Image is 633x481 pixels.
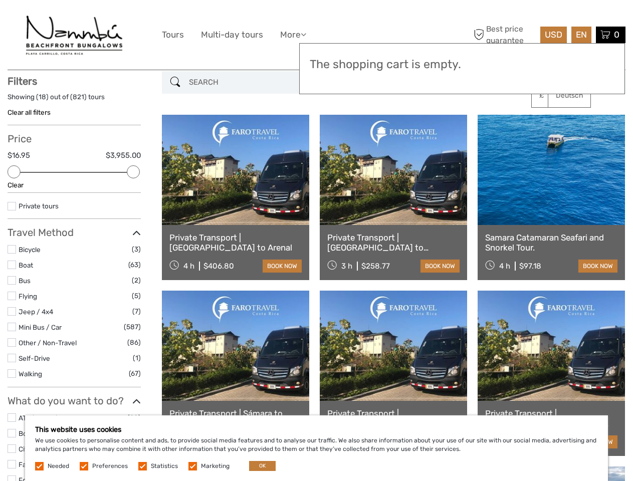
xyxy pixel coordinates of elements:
button: OK [249,461,276,471]
span: (20) [127,412,141,423]
h5: This website uses cookies [35,425,598,434]
a: Private tours [19,202,59,210]
span: (1) [133,352,141,364]
span: (587) [124,321,141,333]
a: book now [263,260,302,273]
label: Statistics [151,462,178,470]
span: (3) [132,244,141,255]
a: Boat Tours [19,429,52,437]
a: book now [578,260,617,273]
a: Boat [19,261,33,269]
a: Deutsch [548,87,590,105]
span: USD [545,30,562,40]
a: City Sightseeing [19,445,69,453]
div: We use cookies to personalise content and ads, to provide social media features and to analyse ou... [25,415,608,481]
a: Private Transport | Sámara to Tamarindo [169,408,302,429]
a: book now [420,260,460,273]
h3: What do you want to do? [8,395,141,407]
span: (86) [127,337,141,348]
a: Private Transport | [PERSON_NAME] ( Nosara ) to [GEOGRAPHIC_DATA] [485,408,617,429]
label: Needed [48,462,69,470]
span: (5) [132,290,141,302]
span: (7) [132,306,141,317]
a: Self-Drive [19,354,50,362]
a: Family Fun [19,460,52,468]
div: Showing ( ) out of ( ) tours [8,92,141,108]
div: $97.18 [519,262,541,271]
span: 3 h [341,262,352,271]
a: More [280,28,306,42]
p: We're away right now. Please check back later! [14,18,113,26]
a: Samara Catamaran Seafari and Snorkel Tour. [485,232,617,253]
span: 0 [612,30,621,40]
strong: Filters [8,75,37,87]
h3: The shopping cart is empty. [310,58,614,72]
span: 4 h [499,262,510,271]
div: EN [571,27,591,43]
a: £ [532,87,566,105]
div: $406.80 [203,262,234,271]
span: Best price guarantee [471,24,538,46]
a: Private Transport | [GEOGRAPHIC_DATA] to [GEOGRAPHIC_DATA] [327,232,460,253]
a: Multi-day tours [201,28,263,42]
a: Other / Non-Travel [19,339,77,347]
label: $3,955.00 [106,150,141,161]
button: Open LiveChat chat widget [115,16,127,28]
a: Clear all filters [8,108,51,116]
a: Walking [19,370,42,378]
label: $16.95 [8,150,30,161]
img: Hotel Nammbú [23,8,126,62]
span: (67) [129,368,141,379]
label: Marketing [201,462,230,470]
a: Private Transport | [GEOGRAPHIC_DATA][PERSON_NAME] to [GEOGRAPHIC_DATA] [327,408,460,429]
label: 821 [73,92,84,102]
a: Bicycle [19,246,41,254]
a: Bus [19,277,31,285]
label: 18 [39,92,46,102]
label: Preferences [92,462,128,470]
div: $258.77 [361,262,390,271]
h3: Travel Method [8,226,141,238]
a: Private Transport | [GEOGRAPHIC_DATA] to Arenal [169,232,302,253]
span: (2) [132,275,141,286]
a: Mini Bus / Car [19,323,62,331]
a: Jeep / 4x4 [19,308,53,316]
a: Flying [19,292,37,300]
input: SEARCH [185,74,304,91]
span: 4 h [183,262,194,271]
a: Tours [162,28,184,42]
span: (63) [128,259,141,271]
a: ATV/Quads/Buggies [19,414,83,422]
h3: Price [8,133,141,145]
div: Clear [8,180,141,190]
